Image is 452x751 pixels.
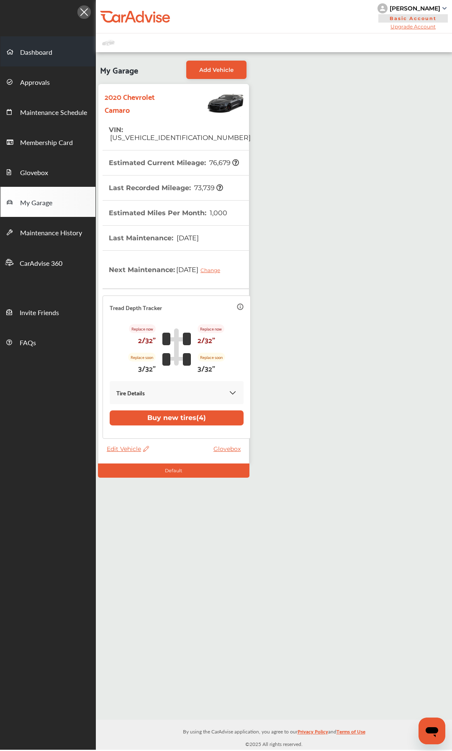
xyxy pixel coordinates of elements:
[390,5,440,12] div: [PERSON_NAME]
[213,445,245,453] a: Glovebox
[96,727,452,736] p: By using the CarAdvise application, you agree to our and
[138,361,156,374] p: 3/32"
[109,150,239,175] th: Estimated Current Mileage :
[378,3,388,13] img: knH8PDtVvWoAbQRylUukY18CTiRevjo20fAtgn5MLBQj4uumYvk2MzTtcAIzfGAtb1XOLVMAvhLuqoNAbL4reqehy0jehNKdM...
[198,353,225,361] p: Replace soon
[96,720,452,750] div: © 2025 All rights reserved.
[198,324,224,333] p: Replace now
[109,226,199,250] th: Last Maintenance :
[102,38,115,48] img: placeholder_car.fcab19be.svg
[77,5,91,19] img: Icon.5fd9dcc7.svg
[129,324,156,333] p: Replace now
[20,308,59,318] span: Invite Friends
[186,61,247,79] a: Add Vehicle
[0,187,95,217] a: My Garage
[179,88,245,117] img: Vehicle
[138,333,156,346] p: 2/32"
[105,90,179,116] strong: 2020 Chevrolet Camaro
[110,303,162,312] p: Tread Depth Tracker
[442,7,447,10] img: sCxJUJ+qAmfqhQGDUl18vwLg4ZYJ6CxN7XmbOMBAAAAAElFTkSuQmCC
[20,77,50,88] span: Approvals
[109,251,226,288] th: Next Maintenance :
[0,97,95,127] a: Maintenance Schedule
[100,61,138,79] span: My Garage
[199,66,234,73] span: Add Vehicle
[378,14,448,23] span: Basic Account
[109,201,227,225] th: Estimated Miles Per Month :
[229,389,237,397] img: KOKaJQAAAABJRU5ErkJggg==
[128,353,156,361] p: Replace soon
[0,157,95,187] a: Glovebox
[193,184,223,192] span: 73,739
[0,66,95,97] a: Approvals
[109,134,251,142] span: [US_VEHICLE_IDENTIFICATION_NUMBER]
[107,445,149,453] span: Edit Vehicle
[109,117,251,150] th: VIN :
[98,463,249,478] div: Default
[20,198,52,209] span: My Garage
[298,727,328,740] a: Privacy Policy
[20,137,73,148] span: Membership Card
[109,176,223,200] th: Last Recorded Mileage :
[20,258,62,269] span: CarAdvise 360
[110,410,244,425] button: Buy new tires(4)
[336,727,365,740] a: Terms of Use
[162,328,191,366] img: tire_track_logo.b900bcbc.svg
[20,47,52,58] span: Dashboard
[20,168,48,178] span: Glovebox
[200,267,224,273] div: Change
[175,259,226,280] span: [DATE]
[175,234,199,242] span: [DATE]
[208,209,227,217] span: 1,000
[20,228,82,239] span: Maintenance History
[198,361,215,374] p: 3/32"
[208,159,239,167] span: 76,679
[20,338,36,349] span: FAQs
[378,23,449,30] span: Upgrade Account
[20,107,87,118] span: Maintenance Schedule
[419,718,445,744] iframe: Button to launch messaging window
[198,333,215,346] p: 2/32"
[116,388,145,397] p: Tire Details
[0,217,95,247] a: Maintenance History
[0,36,95,66] a: Dashboard
[0,127,95,157] a: Membership Card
